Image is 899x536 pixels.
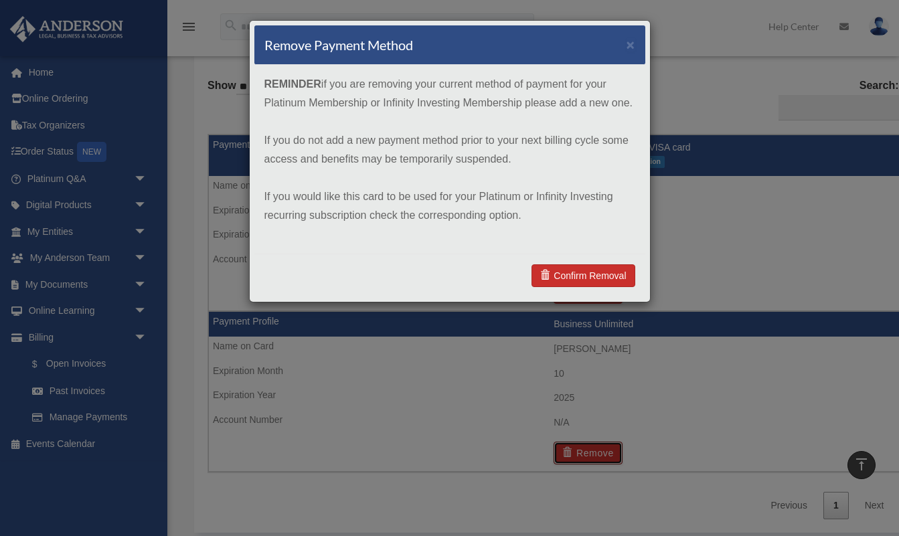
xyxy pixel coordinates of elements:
[264,131,635,169] p: If you do not add a new payment method prior to your next billing cycle some access and benefits ...
[532,264,635,287] a: Confirm Removal
[264,78,321,90] strong: REMINDER
[264,187,635,225] p: If you would like this card to be used for your Platinum or Infinity Investing recurring subscrip...
[254,65,645,254] div: if you are removing your current method of payment for your Platinum Membership or Infinity Inves...
[264,35,413,54] h4: Remove Payment Method
[627,37,635,52] button: ×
